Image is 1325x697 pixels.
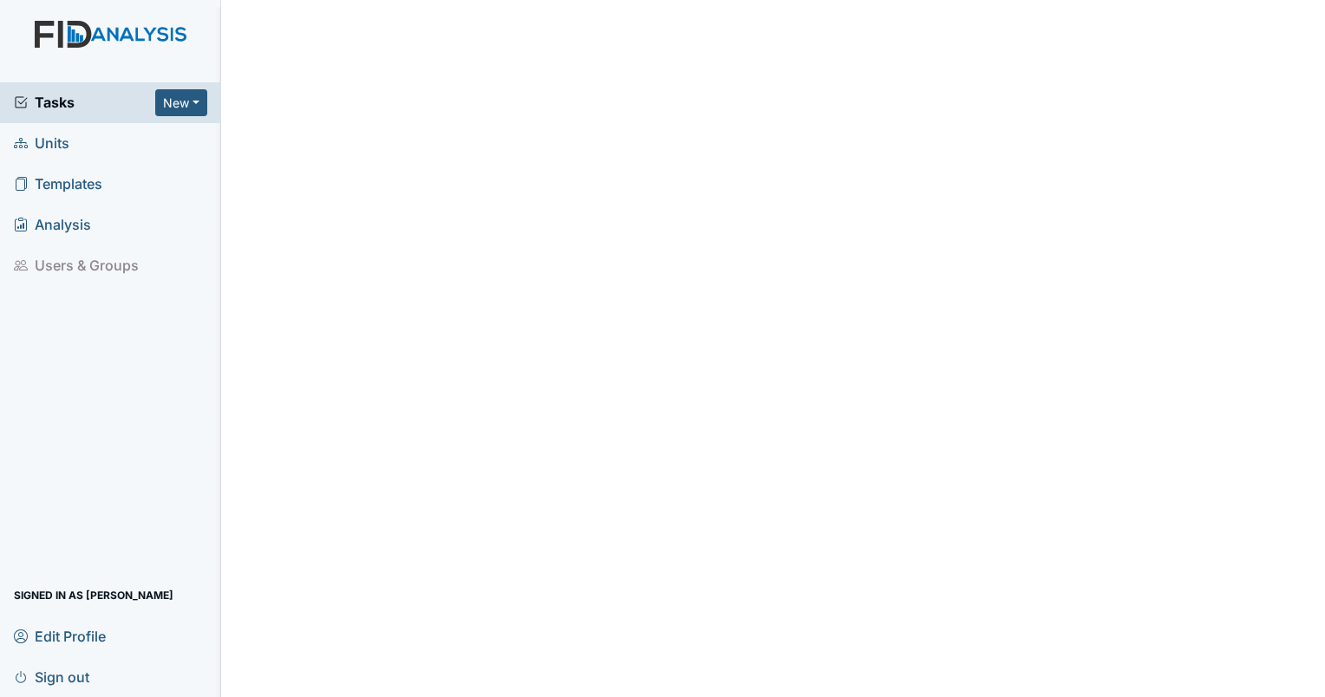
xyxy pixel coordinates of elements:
span: Units [14,130,69,157]
span: Sign out [14,663,89,690]
button: New [155,89,207,116]
span: Edit Profile [14,622,106,649]
span: Analysis [14,212,91,238]
span: Templates [14,171,102,198]
a: Tasks [14,92,155,113]
span: Signed in as [PERSON_NAME] [14,582,173,609]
